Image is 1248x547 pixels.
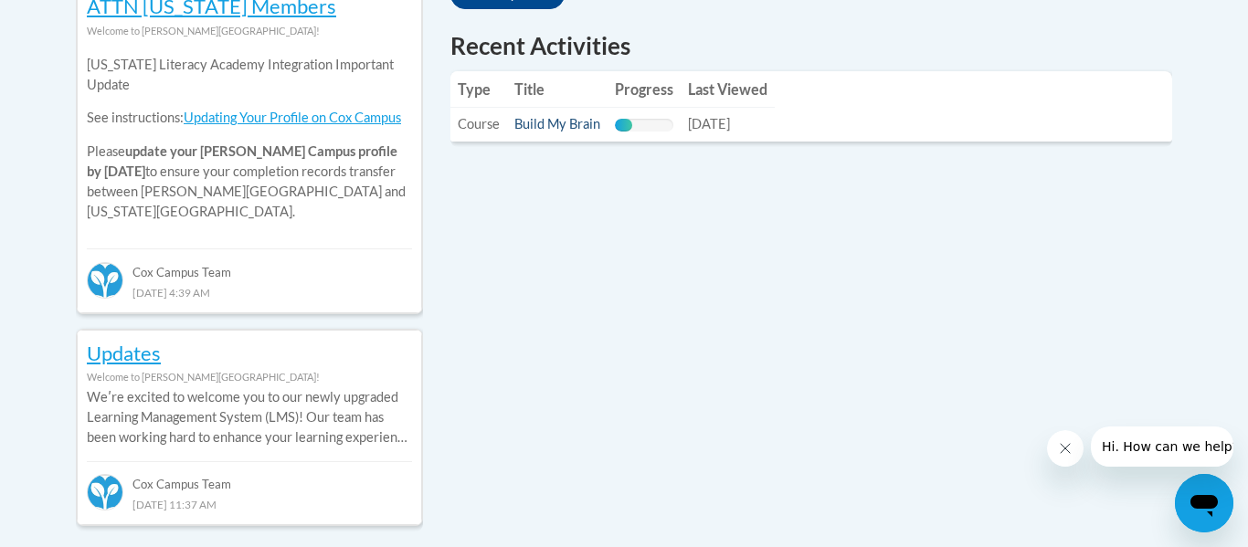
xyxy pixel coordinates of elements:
[608,71,681,108] th: Progress
[87,248,412,281] div: Cox Campus Team
[1047,430,1084,467] iframe: Close message
[87,474,123,510] img: Cox Campus Team
[507,71,608,108] th: Title
[87,367,412,387] div: Welcome to [PERSON_NAME][GEOGRAPHIC_DATA]!
[1091,426,1233,467] iframe: Message from company
[184,110,401,125] a: Updating Your Profile on Cox Campus
[87,41,412,236] div: Please to ensure your completion records transfer between [PERSON_NAME][GEOGRAPHIC_DATA] and [US_...
[688,116,730,131] span: [DATE]
[87,262,123,299] img: Cox Campus Team
[514,116,600,131] a: Build My Brain
[87,461,412,494] div: Cox Campus Team
[87,108,412,128] p: See instructions:
[87,282,412,302] div: [DATE] 4:39 AM
[87,494,412,514] div: [DATE] 11:37 AM
[458,116,500,131] span: Course
[681,71,775,108] th: Last Viewed
[450,29,1172,62] h1: Recent Activities
[615,119,632,131] div: Progress, %
[87,21,412,41] div: Welcome to [PERSON_NAME][GEOGRAPHIC_DATA]!
[1175,474,1233,532] iframe: Button to launch messaging window
[87,143,397,179] b: update your [PERSON_NAME] Campus profile by [DATE]
[87,341,161,365] a: Updates
[11,13,148,27] span: Hi. How can we help?
[450,71,507,108] th: Type
[87,55,412,95] p: [US_STATE] Literacy Academy Integration Important Update
[87,387,412,447] p: Weʹre excited to welcome you to our newly upgraded Learning Management System (LMS)! Our team has...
